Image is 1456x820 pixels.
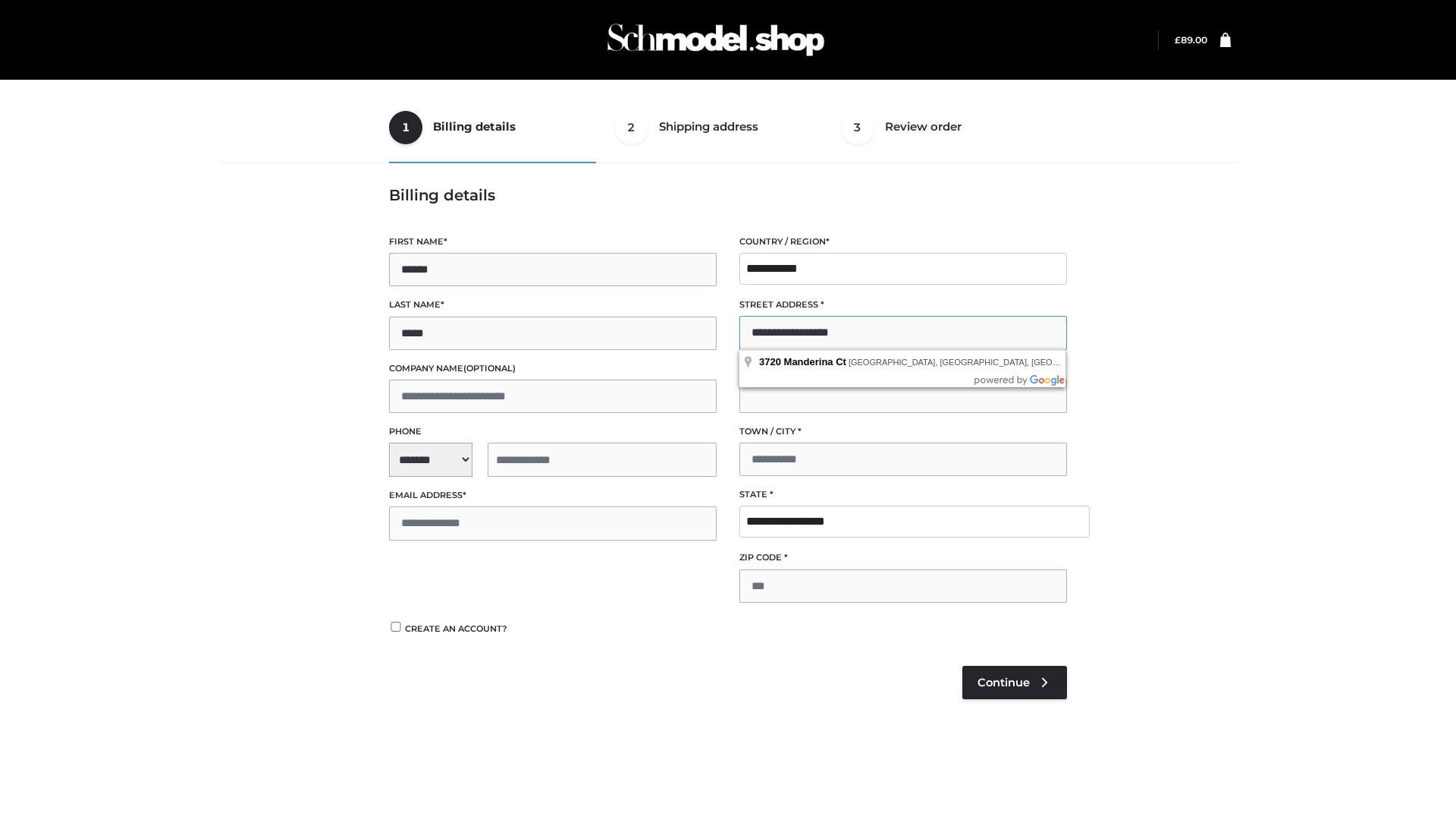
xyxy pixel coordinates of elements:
span: Create an account? [405,623,507,634]
span: Manderina Ct [784,356,846,367]
a: £89.00 [1175,34,1207,46]
label: ZIP Code [739,550,1067,565]
span: £ [1175,34,1181,46]
a: Continue [962,666,1067,699]
label: Phone [389,424,717,439]
span: 3720 [759,356,781,367]
label: Town / City [739,424,1067,439]
input: Create an account? [389,622,403,632]
label: Country / Region [739,235,1067,249]
label: Company name [389,361,717,376]
label: First name [389,235,717,249]
bdi: 89.00 [1175,34,1207,46]
label: State [739,487,1067,502]
span: Continue [977,676,1030,689]
span: (optional) [463,363,516,374]
label: Street address [739,298,1067,312]
img: Schmodel Admin 964 [602,10,830,70]
label: Last name [389,298,717,312]
h3: Billing details [389,186,1067,204]
span: [GEOGRAPHIC_DATA], [GEOGRAPHIC_DATA], [GEOGRAPHIC_DATA] [849,358,1119,367]
label: Email address [389,488,717,503]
